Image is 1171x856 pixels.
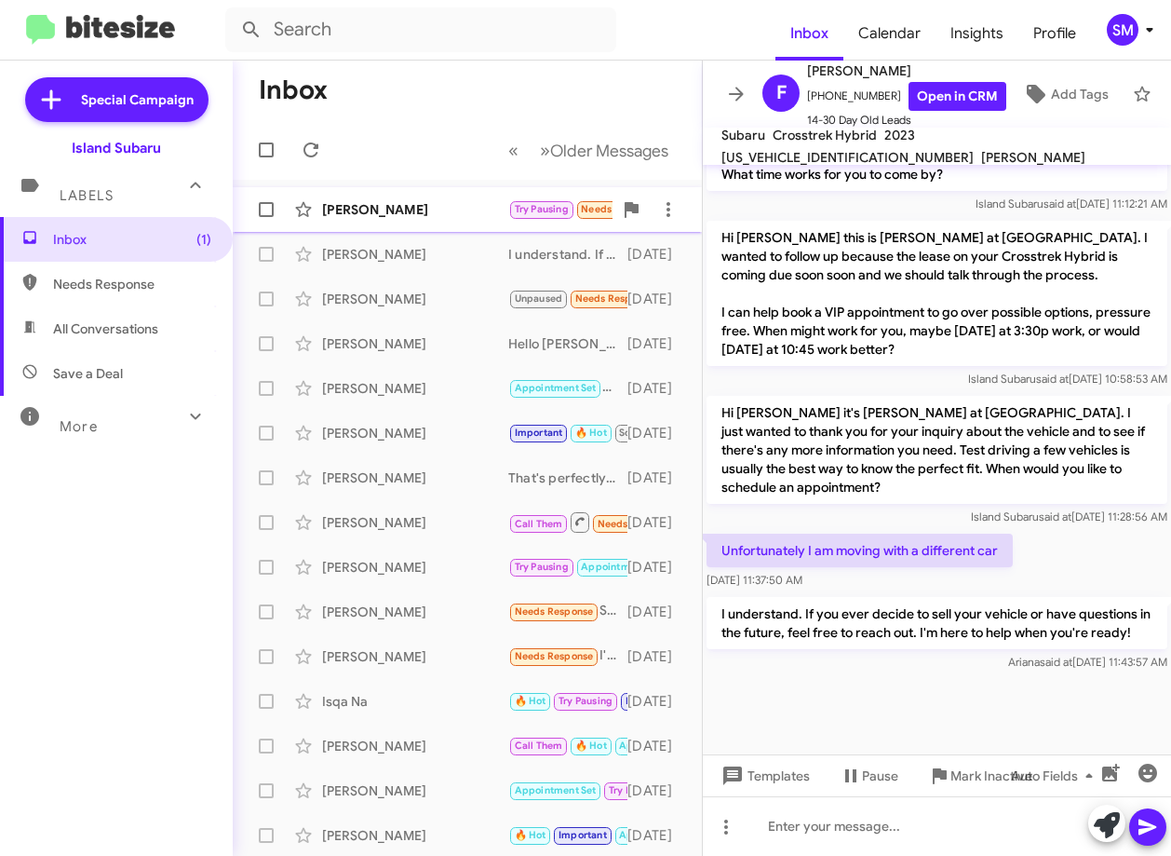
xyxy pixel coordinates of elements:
button: Pause [825,759,913,793]
span: Appointment Set [619,740,701,752]
div: Sure thing! [508,601,627,622]
p: I understand. If you ever decide to sell your vehicle or have questions in the future, feel free ... [707,597,1167,649]
div: [PERSON_NAME] [322,469,508,487]
span: said at [1040,655,1072,669]
p: Hi [PERSON_NAME] this is [PERSON_NAME] at [GEOGRAPHIC_DATA]. I wanted to follow up because the le... [707,221,1167,366]
a: Inbox [775,7,843,61]
span: « [508,139,518,162]
span: Labels [60,187,114,204]
div: [PERSON_NAME] [322,737,508,755]
div: [PERSON_NAME] [322,513,508,532]
div: [PERSON_NAME] [322,290,508,308]
span: Needs Response [598,518,677,530]
nav: Page navigation example [498,131,680,170]
div: [DATE] [627,334,687,353]
span: [DATE] 11:37:50 AM [707,573,802,587]
div: That’s great to hear! If you ever consider selling your vehicle in the future, feel free to reach... [508,690,627,712]
span: [PHONE_NUMBER] [807,82,1006,111]
div: [DATE] [627,781,687,800]
div: [DATE] [627,469,687,487]
div: That's perfectly fine! Just let me know when you're ready, and we can set up an appointment to di... [508,469,627,487]
span: Pause [862,759,898,793]
div: Yes Ty I'll be in touch in a few months [508,198,612,220]
span: » [540,139,550,162]
button: Add Tags [1006,77,1124,111]
span: Try Pausing [515,561,569,573]
span: 🔥 Hot [575,427,607,439]
div: [DATE] [627,737,687,755]
span: Appointment Set [515,784,597,796]
span: Island Subaru [DATE] 10:58:53 AM [968,372,1167,386]
a: Special Campaign [25,77,209,122]
a: Calendar [843,7,935,61]
div: [PERSON_NAME] [322,558,508,577]
span: 🔥 Hot [575,740,607,752]
a: Open in CRM [909,82,1006,111]
span: 🔥 Hot [515,695,546,707]
span: Call Them [515,740,563,752]
div: [DATE] [627,379,687,398]
div: [PERSON_NAME] [322,603,508,621]
span: Needs Response [53,275,211,293]
div: [PERSON_NAME] [322,379,508,398]
span: Island Subaru [DATE] 11:28:56 AM [971,510,1167,523]
span: Appointment Set [581,561,663,573]
span: Needs Response [581,203,660,215]
div: [PERSON_NAME] [322,781,508,800]
span: Add Tags [1051,77,1109,111]
div: [DATE] [627,647,687,666]
span: More [60,418,98,435]
div: [DATE] [627,245,687,264]
span: Templates [718,759,810,793]
div: Great! You are all set for [DATE]. [508,824,627,846]
div: [DATE] [627,424,687,442]
span: Call Them [515,518,563,530]
div: [DATE] [627,692,687,711]
div: [PERSON_NAME] [322,334,508,353]
span: Inbox [53,230,211,249]
button: Templates [703,759,825,793]
span: Needs Response [515,650,594,662]
span: Unpaused [515,292,563,305]
div: [PERSON_NAME] [322,826,508,845]
span: Ariana [DATE] 11:43:57 AM [1008,655,1167,669]
div: [DATE] [627,513,687,532]
div: [PERSON_NAME] [322,647,508,666]
span: Insights [935,7,1018,61]
span: 🔥 Hot [515,829,546,841]
span: Special Campaign [81,90,194,109]
div: Will do! [508,735,627,756]
span: [PERSON_NAME] [981,149,1085,166]
button: Next [529,131,680,170]
span: Needs Response [515,605,594,618]
span: Appointment Set [515,382,597,394]
span: Crosstrek Hybrid [773,127,877,143]
div: That's perfectly fine! If you have any questions in the future or change your mind, feel free to ... [508,422,627,443]
p: Unfortunately I am moving with a different car [707,534,1013,567]
button: Auto Fields [996,759,1115,793]
span: [US_VEHICLE_IDENTIFICATION_NUMBER] [721,149,974,166]
div: [PERSON_NAME] [322,200,508,219]
p: Hi [PERSON_NAME] it's [PERSON_NAME] at [GEOGRAPHIC_DATA]. I just wanted to thank you for your inq... [707,396,1167,504]
button: Mark Inactive [913,759,1047,793]
span: Save a Deal [53,364,123,383]
span: All Conversations [53,319,158,338]
span: [PERSON_NAME] [807,60,1006,82]
span: F [776,78,787,108]
span: Try Pausing [515,203,569,215]
span: Mark Inactive [950,759,1032,793]
span: said at [1039,510,1071,523]
span: Important [515,427,563,439]
div: Perfect! We look forward to seeing you [DATE]. What time would you like to come in? [508,556,627,577]
button: SM [1091,14,1151,46]
span: Important [559,829,607,841]
div: Inbound Call [508,510,627,534]
a: Profile [1018,7,1091,61]
span: 14-30 Day Old Leads [807,111,1006,129]
span: Sold Historic [619,427,680,439]
span: Try Pausing [609,784,663,796]
span: Subaru [721,127,765,143]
